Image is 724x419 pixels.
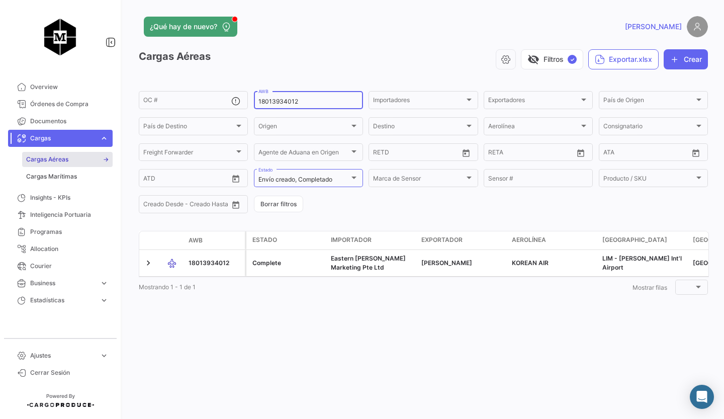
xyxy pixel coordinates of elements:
[8,240,113,258] a: Allocation
[602,235,667,244] span: [GEOGRAPHIC_DATA]
[159,236,185,244] datatable-header-cell: Modo de Transporte
[527,53,539,65] span: visibility_off
[100,296,109,305] span: expand_more
[144,17,237,37] button: ¿Qué hay de nuevo?
[30,134,96,143] span: Cargas
[143,150,234,157] span: Freight Forwarder
[182,176,223,183] input: ATD Hasta
[189,236,203,245] span: AWB
[258,124,349,131] span: Origen
[100,134,109,143] span: expand_more
[603,150,634,157] input: ATA Desde
[143,258,153,268] a: Expand/Collapse Row
[143,176,175,183] input: ATD Desde
[8,96,113,113] a: Órdenes de Compra
[30,351,96,360] span: Ajustes
[588,49,659,69] button: Exportar.xlsx
[185,232,245,249] datatable-header-cell: AWB
[8,189,113,206] a: Insights - KPIs
[602,255,682,271] span: LIM - Jorge Chávez Int'l Airport
[30,368,109,377] span: Cerrar Sesión
[417,231,508,249] datatable-header-cell: Exportador
[512,259,549,267] span: KOREAN AIR
[252,259,281,267] span: Complete
[488,124,579,131] span: Aerolínea
[513,150,554,157] input: Hasta
[254,196,303,212] button: Borrar filtros
[8,258,113,275] a: Courier
[246,231,327,249] datatable-header-cell: Estado
[22,169,113,184] a: Cargas Marítimas
[373,176,464,183] span: Marca de Sensor
[30,296,96,305] span: Estadísticas
[373,150,390,157] input: Hasta
[258,150,349,157] span: Agente de Aduana en Origen
[331,255,406,271] span: Eastern Green Marketing Pte Ltd
[603,176,694,183] span: Producto / SKU
[30,262,109,271] span: Courier
[8,78,113,96] a: Overview
[373,124,464,131] span: Destino
[641,150,682,157] input: ATA Hasta
[327,231,417,249] datatable-header-cell: Importador
[373,98,464,105] span: Importadores
[632,284,667,291] span: Mostrar filas
[687,16,708,37] img: placeholder-user.png
[139,283,196,291] span: Mostrando 1 - 1 de 1
[30,244,109,254] span: Allocation
[603,98,694,105] span: País de Origen
[488,150,506,157] input: Desde
[188,202,229,209] input: Creado Hasta
[331,235,372,244] span: Importador
[690,385,714,409] div: Abrir Intercom Messenger
[100,279,109,288] span: expand_more
[397,150,437,157] input: Desde
[488,98,579,105] span: Exportadores
[8,206,113,223] a: Inteligencia Portuaria
[189,259,229,267] span: 18013934012
[508,231,598,249] datatable-header-cell: Aerolínea
[8,113,113,130] a: Documentos
[258,176,332,183] span: Envío creado, Completado
[252,235,277,244] span: Estado
[30,100,109,109] span: Órdenes de Compra
[421,259,472,267] span: Agrícola Andrea S.A.C.
[568,55,577,64] span: ✓
[8,223,113,240] a: Programas
[30,82,109,92] span: Overview
[459,145,474,160] button: Open calendar
[512,235,546,244] span: Aerolínea
[521,49,583,69] button: visibility_offFiltros✓
[150,22,217,32] span: ¿Qué hay de nuevo?
[30,210,109,219] span: Inteligencia Portuaria
[143,124,234,131] span: País de Destino
[35,12,85,62] img: migiva.png
[30,117,109,126] span: Documentos
[143,202,181,209] input: Creado Desde
[26,172,77,181] span: Cargas Marítimas
[26,155,68,164] span: Cargas Aéreas
[688,145,703,160] button: Open calendar
[30,227,109,236] span: Programas
[139,49,211,64] h3: Cargas Aéreas
[30,193,109,202] span: Insights - KPIs
[30,279,96,288] span: Business
[603,124,694,131] span: Consignatario
[421,235,463,244] span: Exportador
[625,22,682,32] span: [PERSON_NAME]
[22,152,113,167] a: Cargas Aéreas
[228,197,243,212] button: Open calendar
[573,145,588,160] button: Open calendar
[598,231,689,249] datatable-header-cell: Aeropuerto de Salida
[228,171,243,186] button: Open calendar
[100,351,109,360] span: expand_more
[664,49,708,69] button: Crear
